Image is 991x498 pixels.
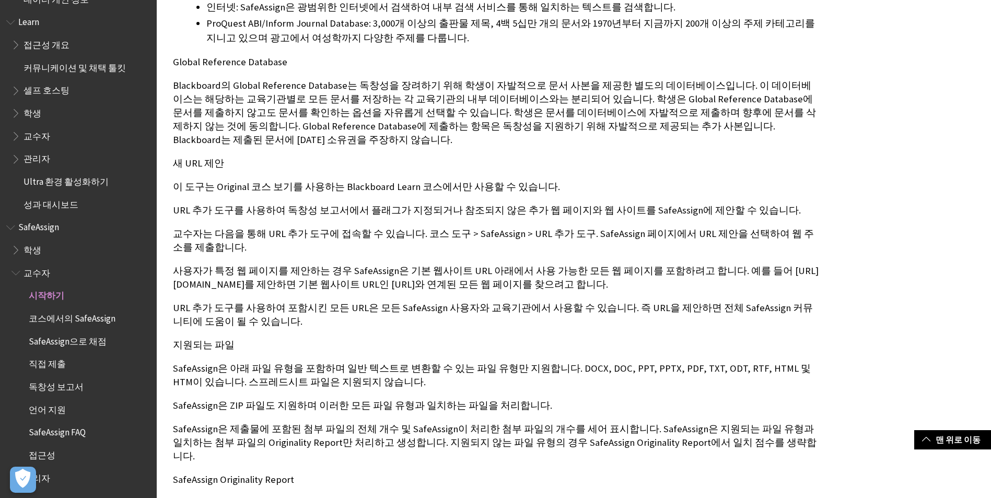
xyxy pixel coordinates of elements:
p: 사용자가 특정 웹 페이지를 제안하는 경우 SafeAssign은 기본 웹사이트 URL 아래에서 사용 가능한 모든 웹 페이지를 포함하려고 합니다. 예를 들어 [URL][DOMAI... [173,264,821,291]
span: 교수자 [24,264,50,278]
button: 개방형 기본 설정 [10,467,36,493]
span: 커뮤니케이션 및 채택 툴킷 [24,59,126,73]
span: 관리자 [24,150,50,164]
p: SafeAssign은 ZIP 파일도 지원하며 이러한 모든 파일 유형과 일치하는 파일을 처리합니다. [173,399,821,412]
li: ProQuest ABI/Inform Journal Database: 3,000개 이상의 출판물 제목, 4백 5십만 개의 문서와 1970년부터 지금까지 200개 이상의 주제 카... [206,16,821,45]
p: SafeAssign은 아래 파일 유형을 포함하며 일반 텍스트로 변환할 수 있는 파일 유형만 지원합니다. DOCX, DOC, PPT, PPTX, PDF, TXT, ODT, RT... [173,362,821,389]
a: 맨 위로 이동 [914,430,991,449]
span: 학생 [24,241,41,255]
p: SafeAssign은 제출물에 포함된 첨부 파일의 전체 개수 및 SafeAssign이 처리한 첨부 파일의 개수를 세어 표시합니다. SafeAssign은 지원되는 파일 유형과 ... [173,422,821,464]
nav: Book outline for Blackboard SafeAssign [6,219,150,487]
span: 시작하기 [29,287,64,301]
span: 셀프 호스팅 [24,82,69,96]
p: 교수자는 다음을 통해 URL 추가 도구에 접속할 수 있습니다. 코스 도구 > SafeAssign > URL 추가 도구. SafeAssign 페이지에서 URL 제안을 선택하여 ... [173,227,821,254]
span: 성과 대시보드 [24,196,78,210]
p: 지원되는 파일 [173,338,821,352]
span: SafeAssign FAQ [29,423,86,437]
span: 학생 [24,104,41,118]
span: SafeAssign [18,219,59,233]
span: 관리자 [24,469,50,483]
span: 독창성 보고서 [29,378,84,392]
p: URL 추가 도구를 사용하여 포함시킨 모든 URL은 모든 SafeAssign 사용자와 교육기관에서 사용할 수 있습니다. 즉 URL을 제안하면 전체 SafeAssign 커뮤니티... [173,301,821,328]
span: 교수자 [24,127,50,141]
p: Global Reference Database [173,55,821,69]
span: 코스에서의 SafeAssign [29,310,115,324]
span: 언어 지원 [29,401,66,415]
p: SafeAssign Originality Report [173,473,821,487]
span: 접근성 개요 [24,36,69,50]
span: Ultra 환경 활성화하기 [24,173,109,187]
span: 직접 제출 [29,355,66,370]
p: 이 도구는 Original 코스 보기를 사용하는 Blackboard Learn 코스에서만 사용할 수 있습니다. [173,180,821,194]
span: Learn [18,14,39,28]
p: 새 URL 제안 [173,157,821,170]
p: Blackboard의 Global Reference Database는 독창성을 장려하기 위해 학생이 자발적으로 문서 사본을 제공한 별도의 데이터베이스입니다. 이 데이터베이스는... [173,79,821,147]
span: 접근성 [29,446,55,460]
span: SafeAssign으로 채점 [29,333,107,347]
p: URL 추가 도구를 사용하여 독창성 보고서에서 플래그가 지정되거나 참조되지 않은 추가 웹 페이지와 웹 사이트를 SafeAssign에 제안할 수 있습니다. [173,204,821,217]
nav: Book outline for Blackboard Learn Help [6,14,150,214]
